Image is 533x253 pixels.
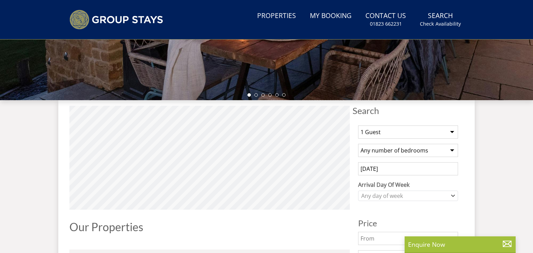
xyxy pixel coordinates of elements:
[358,162,458,175] input: Arrival Date
[69,10,163,29] img: Group Stays
[359,192,449,200] div: Any day of week
[69,106,350,210] canvas: Map
[307,8,354,24] a: My Booking
[358,191,458,201] div: Combobox
[353,106,464,115] span: Search
[254,8,299,24] a: Properties
[358,181,458,189] label: Arrival Day Of Week
[417,8,464,31] a: SearchCheck Availability
[69,221,350,233] h1: Our Properties
[358,219,458,228] h3: Price
[408,240,512,249] p: Enquire Now
[363,8,409,31] a: Contact Us01823 662231
[420,20,461,27] small: Check Availability
[358,232,458,245] input: From
[370,20,402,27] small: 01823 662231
